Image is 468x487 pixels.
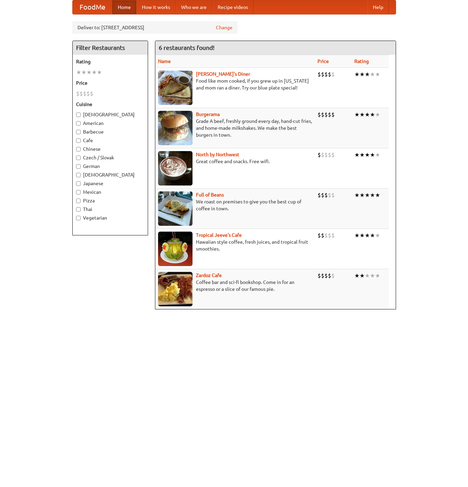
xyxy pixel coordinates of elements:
[360,232,365,239] li: ★
[76,164,81,169] input: German
[76,180,144,187] label: Japanese
[158,118,312,138] p: Grade A beef, freshly ground every day, hand-cut fries, and home-made milkshakes. We make the bes...
[86,90,90,97] li: $
[360,111,365,118] li: ★
[365,71,370,78] li: ★
[365,191,370,199] li: ★
[86,68,92,76] li: ★
[97,68,102,76] li: ★
[73,0,112,14] a: FoodMe
[321,71,324,78] li: $
[196,273,222,278] b: Zardoz Cafe
[321,191,324,199] li: $
[136,0,176,14] a: How it works
[318,59,329,64] a: Price
[81,68,86,76] li: ★
[360,151,365,159] li: ★
[158,272,193,306] img: zardoz.jpg
[76,147,81,151] input: Chinese
[212,0,253,14] a: Recipe videos
[158,111,193,145] img: burgerama.jpg
[76,90,80,97] li: $
[324,232,328,239] li: $
[158,239,312,252] p: Hawaiian style coffee, fresh juices, and tropical fruit smoothies.
[76,101,144,108] h5: Cuisine
[318,232,321,239] li: $
[321,111,324,118] li: $
[370,232,375,239] li: ★
[375,151,380,159] li: ★
[196,112,220,117] a: Burgerama
[76,68,81,76] li: ★
[331,71,335,78] li: $
[158,71,193,105] img: sallys.jpg
[196,232,242,238] a: Tropical Jeeve's Cafe
[354,272,360,279] li: ★
[76,58,144,65] h5: Rating
[76,121,81,126] input: American
[318,191,321,199] li: $
[112,0,136,14] a: Home
[328,232,331,239] li: $
[318,71,321,78] li: $
[76,120,144,127] label: American
[318,151,321,159] li: $
[318,111,321,118] li: $
[354,59,369,64] a: Rating
[375,111,380,118] li: ★
[158,59,171,64] a: Name
[354,111,360,118] li: ★
[158,77,312,91] p: Food like mom cooked, if you grew up in [US_STATE] and mom ran a diner. Try our blue plate special!
[375,191,380,199] li: ★
[354,71,360,78] li: ★
[76,190,81,194] input: Mexican
[176,0,212,14] a: Who we are
[370,191,375,199] li: ★
[76,137,144,144] label: Cafe
[80,90,83,97] li: $
[76,130,81,134] input: Barbecue
[196,152,239,157] a: North by Northwest
[76,214,144,221] label: Vegetarian
[76,181,81,186] input: Japanese
[159,44,215,51] ng-pluralize: 6 restaurants found!
[158,151,193,186] img: north.jpg
[196,192,224,198] a: Full of Beans
[370,151,375,159] li: ★
[354,191,360,199] li: ★
[367,0,389,14] a: Help
[76,128,144,135] label: Barbecue
[76,80,144,86] h5: Price
[76,173,81,177] input: [DEMOGRAPHIC_DATA]
[158,158,312,165] p: Great coffee and snacks. Free wifi.
[76,146,144,152] label: Chinese
[76,138,81,143] input: Cafe
[331,151,335,159] li: $
[328,111,331,118] li: $
[73,41,148,55] h4: Filter Restaurants
[328,272,331,279] li: $
[76,156,81,160] input: Czech / Slovak
[324,272,328,279] li: $
[370,272,375,279] li: ★
[76,206,144,213] label: Thai
[324,71,328,78] li: $
[76,189,144,195] label: Mexican
[324,191,328,199] li: $
[76,199,81,203] input: Pizza
[76,216,81,220] input: Vegetarian
[196,71,250,77] a: [PERSON_NAME]'s Diner
[375,272,380,279] li: ★
[76,154,144,161] label: Czech / Slovak
[360,191,365,199] li: ★
[354,232,360,239] li: ★
[328,71,331,78] li: $
[76,207,81,212] input: Thai
[321,272,324,279] li: $
[92,68,97,76] li: ★
[90,90,93,97] li: $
